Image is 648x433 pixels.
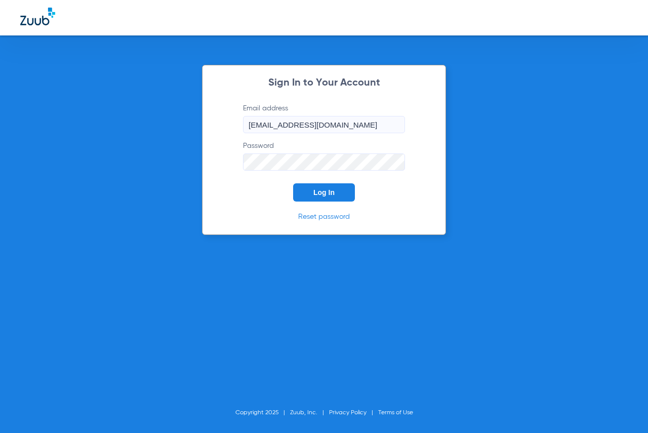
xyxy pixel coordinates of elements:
[293,183,355,202] button: Log In
[298,213,350,220] a: Reset password
[20,8,55,25] img: Zuub Logo
[597,384,648,433] iframe: Chat Widget
[243,153,405,171] input: Password
[329,410,367,416] a: Privacy Policy
[243,116,405,133] input: Email address
[228,78,420,88] h2: Sign In to Your Account
[378,410,413,416] a: Terms of Use
[313,188,335,196] span: Log In
[235,408,290,418] li: Copyright 2025
[243,103,405,133] label: Email address
[290,408,329,418] li: Zuub, Inc.
[243,141,405,171] label: Password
